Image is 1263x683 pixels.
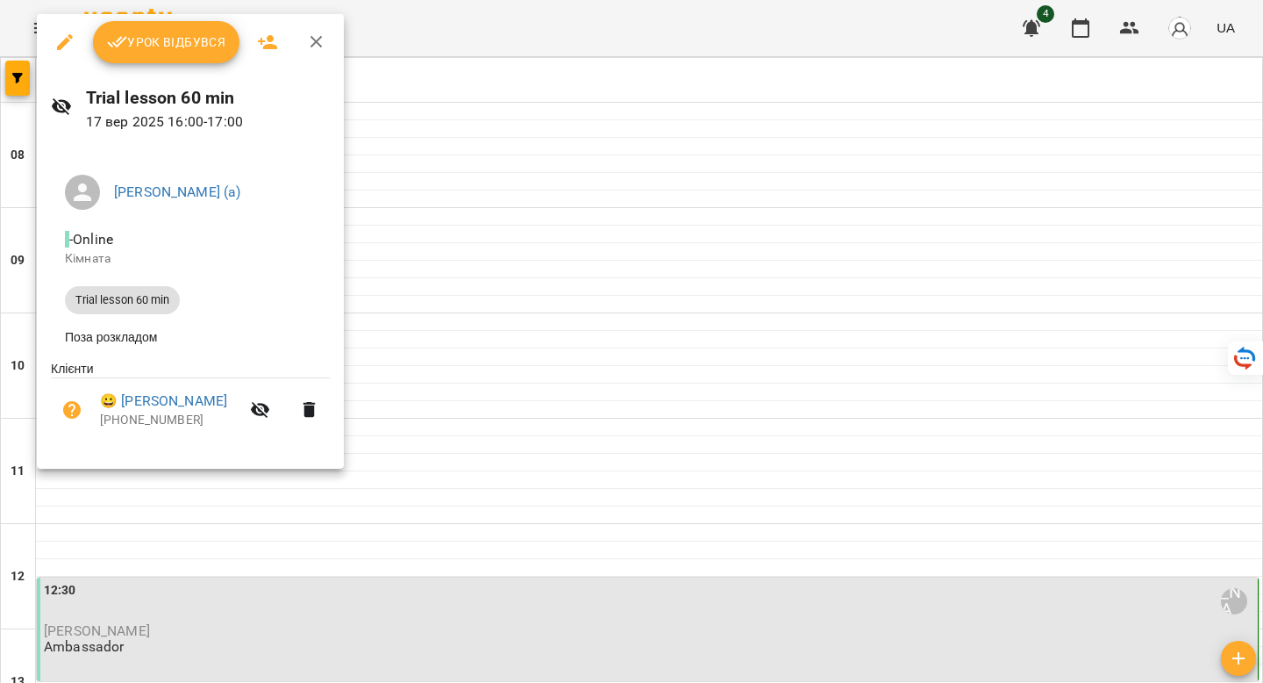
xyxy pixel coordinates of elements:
[65,292,180,308] span: Trial lesson 60 min
[51,321,330,353] li: Поза розкладом
[114,183,241,200] a: [PERSON_NAME] (а)
[100,391,227,412] a: 😀 [PERSON_NAME]
[65,250,316,268] p: Кімната
[51,360,330,448] ul: Клієнти
[100,412,239,429] p: [PHONE_NUMBER]
[86,84,331,111] h6: Trial lesson 60 min
[51,389,93,431] button: Візит ще не сплачено. Додати оплату?
[107,32,226,53] span: Урок відбувся
[86,111,331,133] p: 17 вер 2025 16:00 - 17:00
[93,21,240,63] button: Урок відбувся
[65,231,117,248] span: - Online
